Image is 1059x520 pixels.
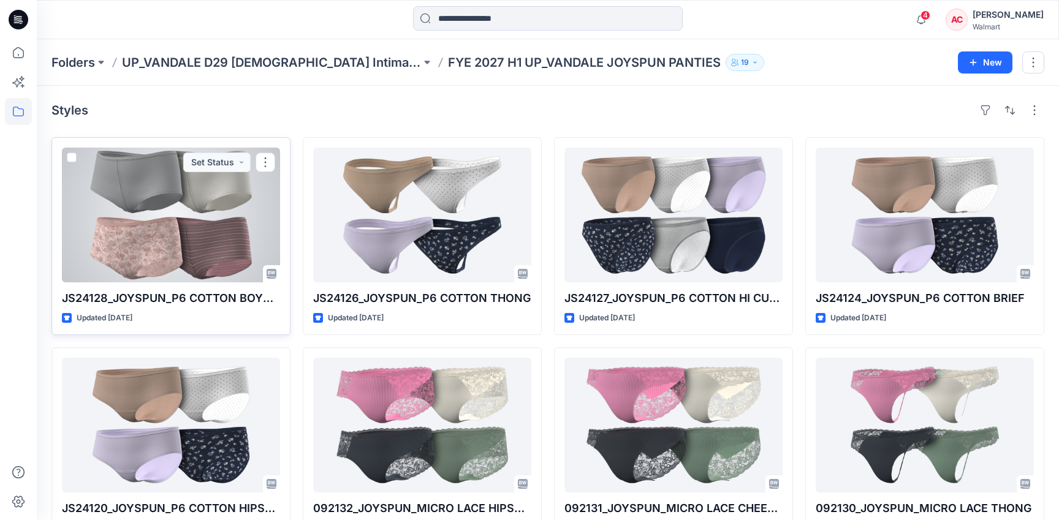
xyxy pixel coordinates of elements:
p: JS24120_JOYSPUN_P6 COTTON HIPSTER [62,500,280,517]
p: Updated [DATE] [579,312,635,325]
p: FYE 2027 H1 UP_VANDALE JOYSPUN PANTIES [448,54,721,71]
p: Updated [DATE] [328,312,384,325]
a: JS24128_JOYSPUN_P6 COTTON BOYSHORT [62,148,280,282]
a: JS24120_JOYSPUN_P6 COTTON HIPSTER [62,358,280,492]
a: Folders [51,54,95,71]
div: Walmart [973,22,1044,31]
a: JS24126_JOYSPUN_P6 COTTON THONG [313,148,531,282]
p: 092130_JOYSPUN_MICRO LACE THONG [816,500,1034,517]
h4: Styles [51,103,88,118]
p: 19 [741,56,749,69]
a: 092130_JOYSPUN_MICRO LACE THONG [816,358,1034,492]
p: Updated [DATE] [77,312,132,325]
p: JS24127_JOYSPUN_P6 COTTON HI CUT BIKINI [564,290,783,307]
p: JS24128_JOYSPUN_P6 COTTON BOYSHORT [62,290,280,307]
a: JS24124_JOYSPUN_P6 COTTON BRIEF [816,148,1034,282]
div: AC [946,9,968,31]
p: Updated [DATE] [830,312,886,325]
a: UP_VANDALE D29 [DEMOGRAPHIC_DATA] Intimates - Joyspun [122,54,421,71]
button: New [958,51,1012,73]
p: 092131_JOYSPUN_MICRO LACE CHEEKY [564,500,783,517]
button: 19 [726,54,764,71]
p: 092132_JOYSPUN_MICRO LACE HIPSTER [313,500,531,517]
a: 092131_JOYSPUN_MICRO LACE CHEEKY [564,358,783,492]
div: [PERSON_NAME] [973,7,1044,22]
p: JS24124_JOYSPUN_P6 COTTON BRIEF [816,290,1034,307]
a: 092132_JOYSPUN_MICRO LACE HIPSTER [313,358,531,492]
p: JS24126_JOYSPUN_P6 COTTON THONG [313,290,531,307]
a: JS24127_JOYSPUN_P6 COTTON HI CUT BIKINI [564,148,783,282]
span: 4 [920,10,930,20]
